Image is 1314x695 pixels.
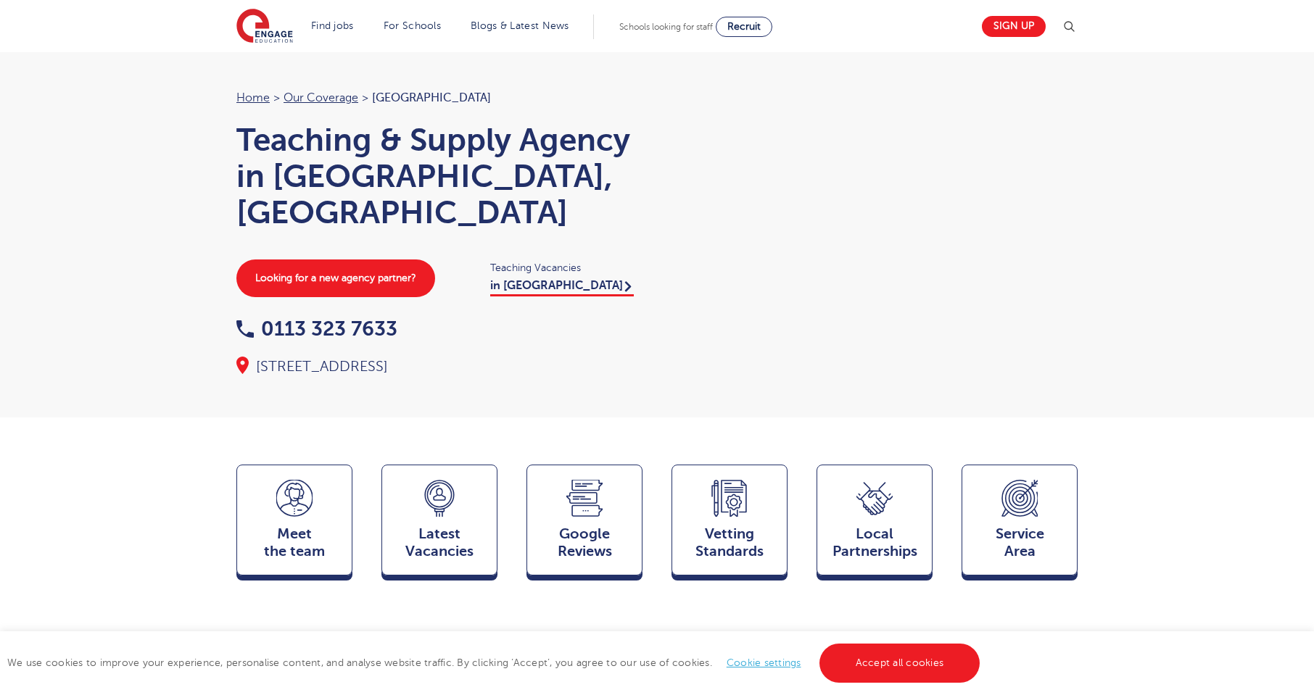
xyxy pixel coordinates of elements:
nav: breadcrumb [236,88,642,107]
span: Vetting Standards [679,525,780,560]
a: ServiceArea [962,465,1078,582]
a: Cookie settings [727,657,801,668]
a: Meetthe team [236,465,352,582]
a: Recruit [716,17,772,37]
span: Meet the team [244,525,344,560]
a: VettingStandards [672,465,788,582]
a: Local Partnerships [817,465,933,582]
a: Home [236,91,270,104]
span: Teaching Vacancies [490,259,642,276]
a: in [GEOGRAPHIC_DATA] [490,279,634,296]
span: We use cookies to improve your experience, personalise content, and analyse website traffic. By c... [7,657,983,668]
a: Looking for a new agency partner? [236,259,435,297]
a: LatestVacancies [381,465,497,582]
a: For Schools [384,20,441,31]
img: Engage Education [236,9,293,45]
h1: Teaching & Supply Agency in [GEOGRAPHIC_DATA], [GEOGRAPHIC_DATA] [236,122,642,230]
span: Latest Vacancies [389,525,489,560]
span: [GEOGRAPHIC_DATA] [372,91,491,104]
a: Sign up [982,16,1046,37]
span: Schools looking for staff [619,22,713,32]
span: Recruit [727,21,761,32]
a: Accept all cookies [819,644,980,683]
a: Our coverage [284,91,358,104]
a: Find jobs [311,20,354,31]
div: [STREET_ADDRESS] [236,357,642,377]
span: > [273,91,280,104]
a: Blogs & Latest News [471,20,569,31]
span: Service Area [970,525,1070,560]
span: Local Partnerships [825,525,925,560]
span: > [362,91,368,104]
span: Google Reviews [534,525,635,560]
a: 0113 323 7633 [236,317,397,340]
a: GoogleReviews [526,465,642,582]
